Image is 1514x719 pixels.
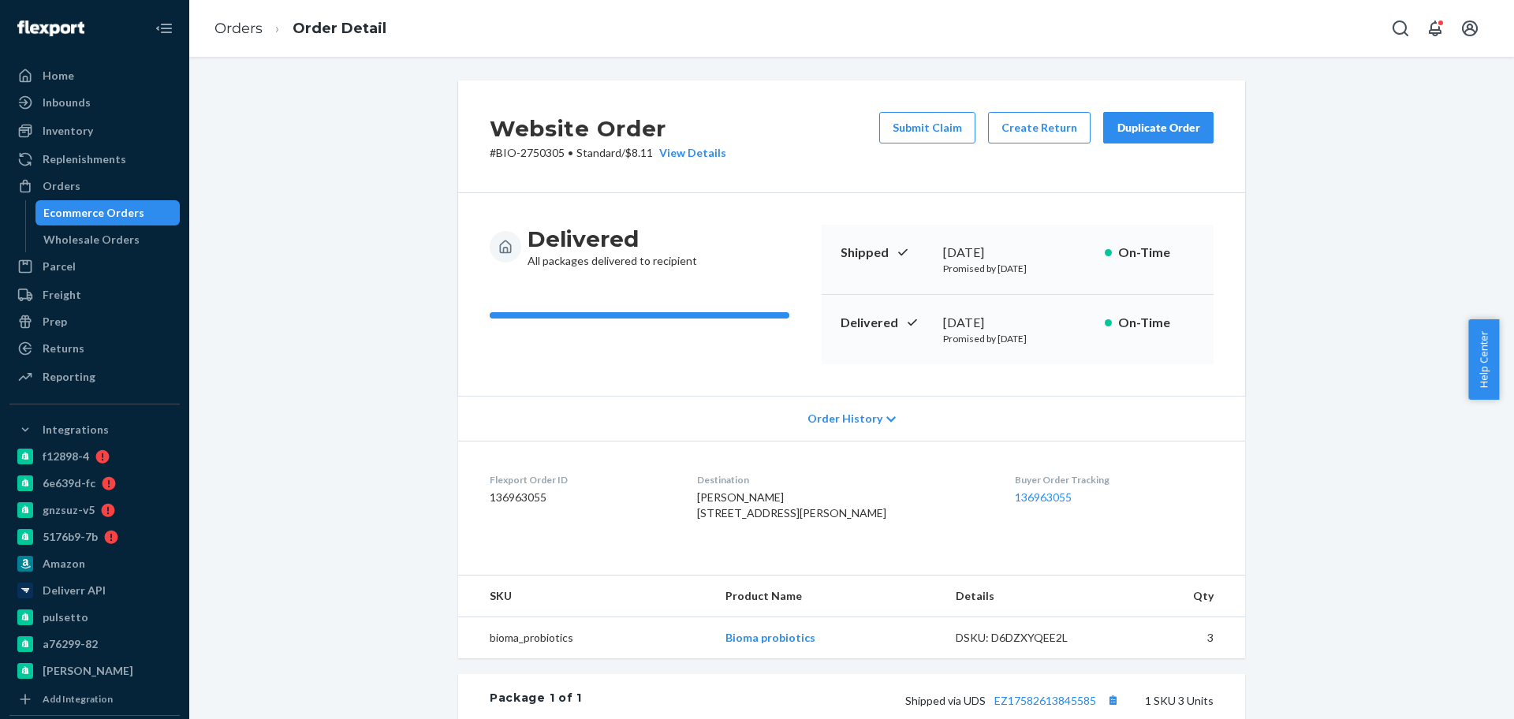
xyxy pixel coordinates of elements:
a: Deliverr API [9,578,180,603]
div: Returns [43,341,84,356]
div: Freight [43,287,81,303]
div: Parcel [43,259,76,274]
div: Package 1 of 1 [490,690,582,710]
div: gnzsuz-v5 [43,502,95,518]
span: [PERSON_NAME] [STREET_ADDRESS][PERSON_NAME] [697,490,886,520]
a: Wholesale Orders [35,227,181,252]
button: Submit Claim [879,112,975,143]
a: 136963055 [1015,490,1072,504]
span: Standard [576,146,621,159]
h2: Website Order [490,112,726,145]
th: Details [943,576,1117,617]
a: Order Detail [293,20,386,37]
div: 1 SKU 3 Units [582,690,1214,710]
div: Amazon [43,556,85,572]
th: Qty [1116,576,1245,617]
a: Amazon [9,551,180,576]
div: 5176b9-7b [43,529,98,545]
a: 6e639d-fc [9,471,180,496]
div: Add Integration [43,692,113,706]
span: Shipped via UDS [905,694,1123,707]
div: Inventory [43,123,93,139]
td: 3 [1116,617,1245,659]
a: Orders [214,20,263,37]
th: SKU [458,576,713,617]
div: [DATE] [943,314,1092,332]
th: Product Name [713,576,942,617]
div: Reporting [43,369,95,385]
button: Open notifications [1419,13,1451,44]
div: 6e639d-fc [43,475,95,491]
div: pulsetto [43,609,88,625]
div: Prep [43,314,67,330]
dt: Buyer Order Tracking [1015,473,1214,486]
td: bioma_probiotics [458,617,713,659]
p: Promised by [DATE] [943,332,1092,345]
div: Ecommerce Orders [43,205,144,221]
button: Open account menu [1454,13,1486,44]
a: pulsetto [9,605,180,630]
a: Freight [9,282,180,307]
a: Home [9,63,180,88]
div: Orders [43,178,80,194]
button: View Details [653,145,726,161]
a: Bioma probiotics [725,631,815,644]
p: Shipped [841,244,930,262]
div: Integrations [43,422,109,438]
ol: breadcrumbs [202,6,399,52]
span: Order History [807,411,882,427]
a: Inbounds [9,90,180,115]
button: Copy tracking number [1102,690,1123,710]
div: [PERSON_NAME] [43,663,133,679]
a: gnzsuz-v5 [9,497,180,523]
button: Create Return [988,112,1091,143]
p: On-Time [1118,244,1195,262]
a: Reporting [9,364,180,389]
div: DSKU: D6DZXYQEE2L [956,630,1104,646]
a: EZ17582613845585 [994,694,1096,707]
a: Inventory [9,118,180,143]
p: # BIO-2750305 / $8.11 [490,145,726,161]
div: Duplicate Order [1117,120,1200,136]
a: a76299-82 [9,631,180,657]
p: Delivered [841,314,930,332]
dt: Flexport Order ID [490,473,672,486]
div: [DATE] [943,244,1092,262]
div: All packages delivered to recipient [528,225,697,269]
div: Replenishments [43,151,126,167]
a: [PERSON_NAME] [9,658,180,684]
a: Replenishments [9,147,180,172]
a: Add Integration [9,690,180,709]
span: • [568,146,573,159]
h3: Delivered [528,225,697,253]
img: Flexport logo [17,20,84,36]
div: a76299-82 [43,636,98,652]
a: Returns [9,336,180,361]
dt: Destination [697,473,990,486]
button: Duplicate Order [1103,112,1214,143]
dd: 136963055 [490,490,672,505]
div: f12898-4 [43,449,89,464]
button: Close Navigation [148,13,180,44]
a: Orders [9,173,180,199]
div: Home [43,68,74,84]
div: Inbounds [43,95,91,110]
p: On-Time [1118,314,1195,332]
a: Ecommerce Orders [35,200,181,225]
button: Help Center [1468,319,1499,400]
a: Prep [9,309,180,334]
button: Open Search Box [1385,13,1416,44]
button: Integrations [9,417,180,442]
a: f12898-4 [9,444,180,469]
p: Promised by [DATE] [943,262,1092,275]
a: 5176b9-7b [9,524,180,549]
div: Deliverr API [43,583,106,598]
a: Parcel [9,254,180,279]
div: Wholesale Orders [43,232,140,248]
